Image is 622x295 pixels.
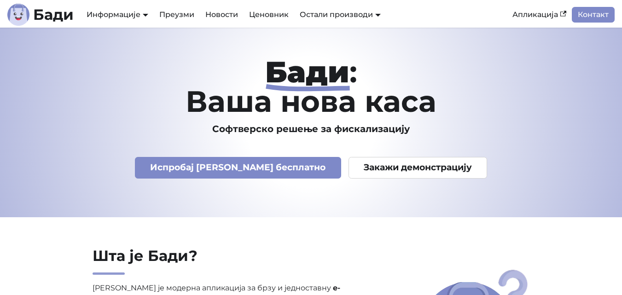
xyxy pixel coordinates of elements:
a: Информације [87,10,148,19]
a: Ценовник [244,7,294,23]
h1: : Ваша нова каса [56,57,566,116]
a: Испробај [PERSON_NAME] бесплатно [135,157,341,179]
b: Бади [33,7,74,22]
a: Апликација [507,7,572,23]
a: Контакт [572,7,615,23]
img: Лого [7,4,29,26]
strong: Бади [265,54,349,90]
a: Преузми [154,7,200,23]
a: Новости [200,7,244,23]
a: ЛогоБади [7,4,74,26]
a: Закажи демонстрацију [349,157,488,179]
h2: Шта је Бади? [93,247,384,275]
h3: Софтверско решење за фискализацију [56,123,566,135]
a: Остали производи [300,10,381,19]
